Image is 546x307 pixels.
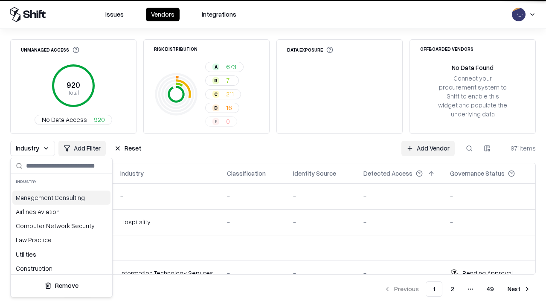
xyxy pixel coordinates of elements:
[12,191,110,205] div: Management Consulting
[12,247,110,261] div: Utilities
[12,219,110,233] div: Computer Network Security
[12,261,110,275] div: Construction
[11,174,112,189] div: Industry
[12,205,110,219] div: Airlines Aviation
[12,233,110,247] div: Law Practice
[11,189,112,274] div: Suggestions
[14,278,109,293] button: Remove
